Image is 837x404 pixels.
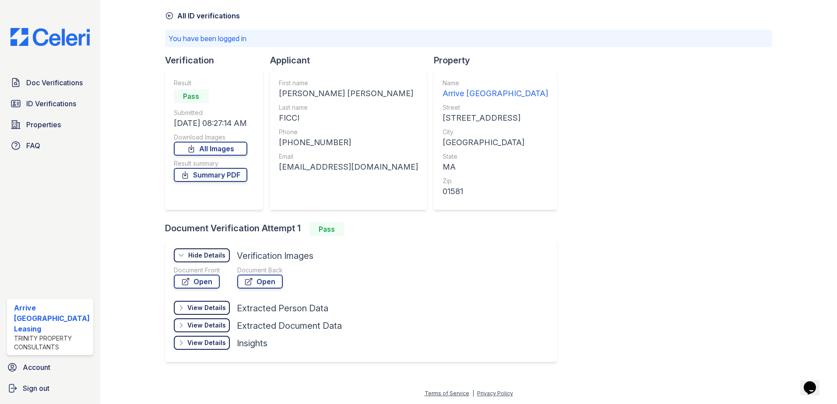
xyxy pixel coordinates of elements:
[279,128,418,136] div: Phone
[174,275,220,289] a: Open
[279,152,418,161] div: Email
[309,222,345,236] div: Pass
[26,77,83,88] span: Doc Verifications
[26,119,61,130] span: Properties
[187,321,226,330] div: View Details
[279,112,418,124] div: FICCI
[279,103,418,112] div: Last name
[174,142,247,156] a: All Images
[443,136,548,149] div: [GEOGRAPHIC_DATA]
[4,28,97,46] img: CE_Logo_Blue-a8612792a0a2168367f1c8372b55b34899dd931a85d93a1a3d3e32e68fde9ad4.png
[279,79,418,87] div: First name
[7,116,93,133] a: Properties
[279,161,418,173] div: [EMAIL_ADDRESS][DOMAIN_NAME]
[237,320,342,332] div: Extracted Document Data
[174,117,247,129] div: [DATE] 08:27:14 AM
[174,266,220,275] div: Document Front
[477,390,513,397] a: Privacy Policy
[188,251,225,260] div: Hide Details
[174,159,247,168] div: Result summary
[165,222,564,236] div: Document Verification Attempt 1
[443,152,548,161] div: State
[443,79,548,100] a: Name Arrive [GEOGRAPHIC_DATA]
[237,337,267,349] div: Insights
[443,87,548,100] div: Arrive [GEOGRAPHIC_DATA]
[14,303,90,334] div: Arrive [GEOGRAPHIC_DATA] Leasing
[443,128,548,136] div: City
[237,250,313,262] div: Verification Images
[26,140,40,151] span: FAQ
[279,136,418,149] div: [PHONE_NUMBER]
[4,380,97,397] a: Sign out
[7,137,93,154] a: FAQ
[434,54,564,66] div: Property
[443,161,548,173] div: MA
[165,54,270,66] div: Verification
[443,103,548,112] div: Street
[279,87,418,100] div: [PERSON_NAME] [PERSON_NAME]
[4,359,97,376] a: Account
[237,266,283,275] div: Document Back
[187,303,226,312] div: View Details
[7,95,93,112] a: ID Verifications
[237,275,283,289] a: Open
[174,108,247,117] div: Submitted
[169,33,769,44] p: You have been logged in
[14,334,90,352] div: Trinity Property Consultants
[174,133,247,142] div: Download Images
[443,185,548,198] div: 01581
[26,98,76,109] span: ID Verifications
[23,362,50,373] span: Account
[7,74,93,91] a: Doc Verifications
[270,54,434,66] div: Applicant
[443,177,548,185] div: Zip
[174,79,247,87] div: Result
[472,390,474,397] div: |
[174,89,209,103] div: Pass
[187,338,226,347] div: View Details
[443,79,548,87] div: Name
[800,369,828,395] iframe: chat widget
[23,383,49,394] span: Sign out
[174,168,247,182] a: Summary PDF
[237,302,328,314] div: Extracted Person Data
[425,390,469,397] a: Terms of Service
[165,10,240,21] a: All ID verifications
[443,112,548,124] div: [STREET_ADDRESS]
